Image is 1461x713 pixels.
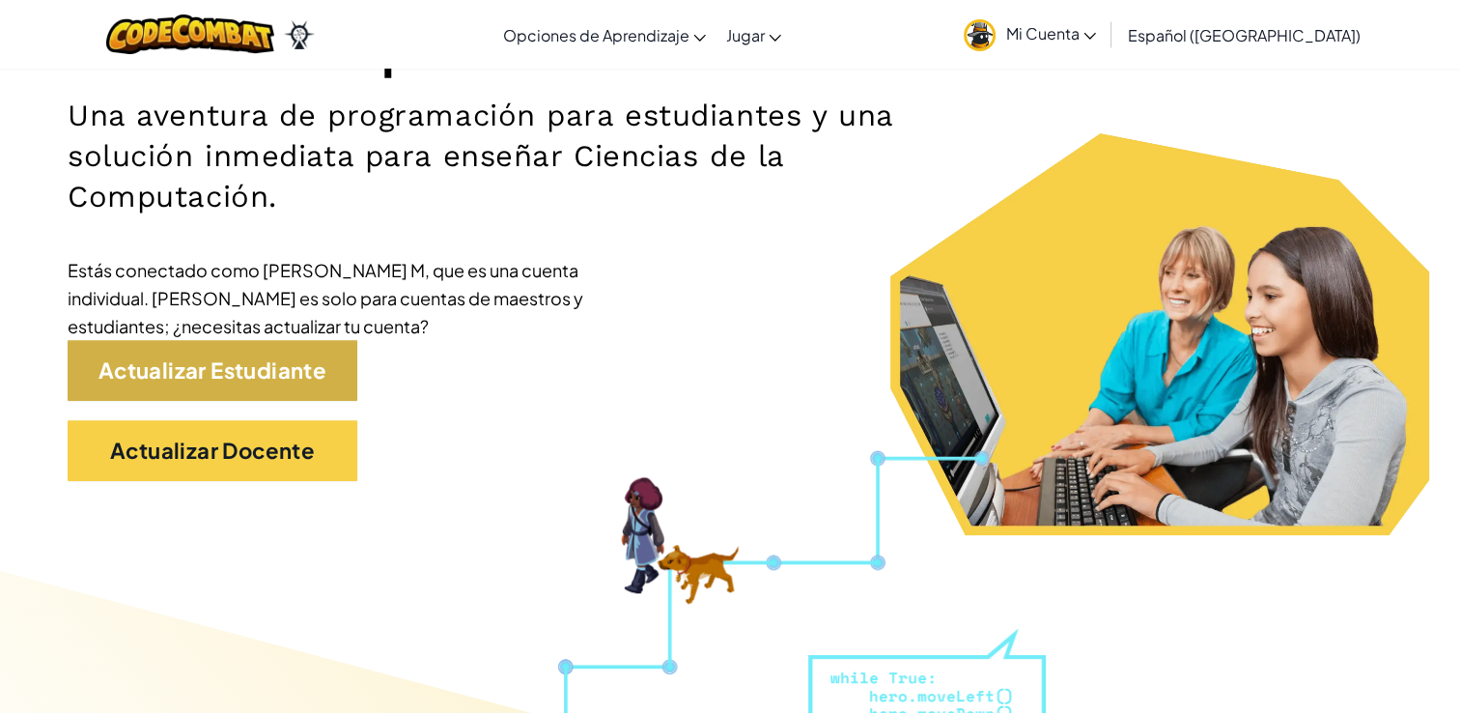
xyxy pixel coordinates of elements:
[716,9,791,61] a: Jugar
[68,340,357,401] a: Actualizar Estudiante
[1005,23,1096,43] span: Mi Cuenta
[68,96,956,217] h2: Una aventura de programación para estudiantes y una solución inmediata para enseñar Ciencias de l...
[68,256,647,340] div: Estás conectado como [PERSON_NAME] M, que es una cuenta individual. [PERSON_NAME] es solo para cu...
[502,25,688,45] span: Opciones de Aprendizaje
[954,4,1106,65] a: Mi Cuenta
[68,420,357,481] a: Actualizar Docente
[725,25,764,45] span: Jugar
[964,19,996,51] img: avatar
[1117,9,1369,61] a: Español ([GEOGRAPHIC_DATA])
[492,9,716,61] a: Opciones de Aprendizaje
[284,20,315,49] img: Ozaria
[1127,25,1360,45] span: Español ([GEOGRAPHIC_DATA])
[106,14,275,54] img: CodeCombat logo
